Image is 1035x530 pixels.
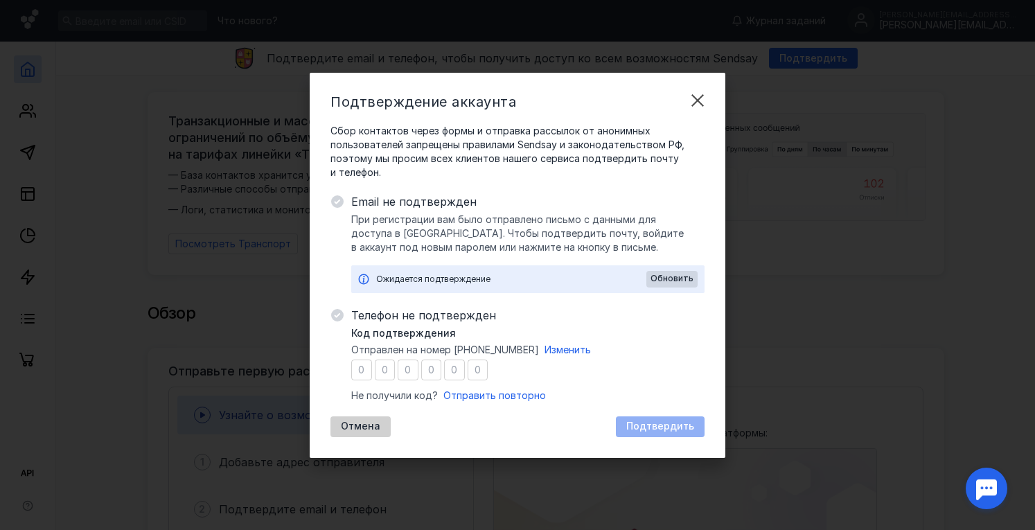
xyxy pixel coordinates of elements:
[444,360,465,380] input: 0
[398,360,418,380] input: 0
[351,360,372,380] input: 0
[443,389,546,403] button: Отправить повторно
[375,360,396,380] input: 0
[351,389,438,403] span: Не получили код?
[330,124,705,179] span: Сбор контактов через формы и отправка рассылок от анонимных пользователей запрещены правилами Sen...
[443,389,546,401] span: Отправить повторно
[651,274,693,283] span: Обновить
[351,213,705,254] span: При регистрации вам было отправлено письмо с данными для доступа в [GEOGRAPHIC_DATA]. Чтобы подтв...
[341,421,380,432] span: Отмена
[545,343,591,357] button: Изменить
[351,307,705,324] span: Телефон не подтвержден
[351,326,456,340] span: Код подтверждения
[421,360,442,380] input: 0
[351,193,705,210] span: Email не подтвержден
[330,416,391,437] button: Отмена
[376,272,646,286] div: Ожидается подтверждение
[468,360,488,380] input: 0
[330,94,516,110] span: Подтверждение аккаунта
[545,344,591,355] span: Изменить
[646,271,698,288] button: Обновить
[351,343,539,357] span: Отправлен на номер [PHONE_NUMBER]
